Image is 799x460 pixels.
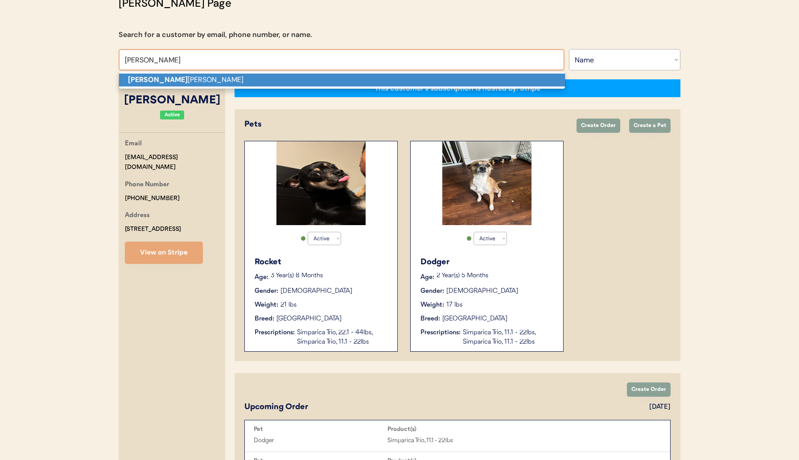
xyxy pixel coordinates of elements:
[387,426,521,433] div: Product(s)
[276,141,366,225] img: rocket%20face.jpg
[119,74,565,86] p: [PERSON_NAME]
[437,273,554,279] p: 2 Year(s) 5 Months
[649,402,671,412] div: [DATE]
[420,256,554,268] div: Dodger
[420,287,444,296] div: Gender:
[271,273,388,279] p: 3 Year(s) 8 Months
[387,435,521,446] div: Simparica Trio, 11.1 - 22lbs
[420,328,461,337] div: Prescriptions:
[280,287,352,296] div: [DEMOGRAPHIC_DATA]
[128,75,188,84] strong: [PERSON_NAME]
[255,328,295,337] div: Prescriptions:
[577,119,620,133] button: Create Order
[442,141,531,225] img: mms-MM8bd4a979db615e596e24b6e9b24f629d-21e24ff8-3b63-4fca-ae31-fa5088a6af0f.jpeg
[420,314,440,324] div: Breed:
[125,193,180,204] div: [PHONE_NUMBER]
[255,287,278,296] div: Gender:
[254,426,387,433] div: Pet
[627,382,671,397] button: Create Order
[119,92,225,109] div: [PERSON_NAME]
[446,300,462,310] div: 17 lbs
[442,314,507,324] div: [GEOGRAPHIC_DATA]
[255,273,268,282] div: Age:
[125,224,181,234] div: [STREET_ADDRESS]
[244,119,568,131] div: Pets
[463,328,554,347] div: Simparica Trio, 11.1 - 22lbs, Simparica Trio, 11.1 - 22lbs
[420,300,444,310] div: Weight:
[125,180,169,191] div: Phone Number
[629,119,671,133] button: Create a Pet
[420,273,434,282] div: Age:
[297,328,388,347] div: Simparica Trio, 22.1 - 44lbs, Simparica Trio, 11.1 - 22lbs
[280,300,297,310] div: 21 lbs
[244,401,308,413] div: Upcoming Order
[125,152,225,173] div: [EMAIL_ADDRESS][DOMAIN_NAME]
[119,49,564,70] input: Search by name
[255,256,388,268] div: Rocket
[255,314,274,324] div: Breed:
[255,300,278,310] div: Weight:
[125,242,203,264] button: View on Stripe
[276,314,342,324] div: [GEOGRAPHIC_DATA]
[125,139,142,150] div: Email
[446,287,518,296] div: [DEMOGRAPHIC_DATA]
[125,210,150,222] div: Address
[254,435,387,446] div: Dodger
[119,29,312,40] div: Search for a customer by email, phone number, or name.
